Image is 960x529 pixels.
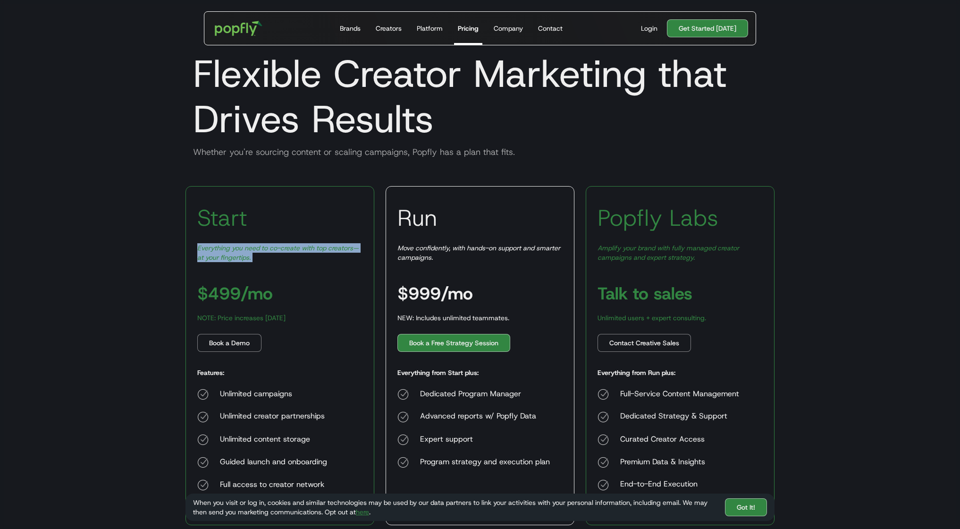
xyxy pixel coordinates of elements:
div: NEW: Includes unlimited teammates. [397,313,509,323]
div: Curated Creator Access [620,434,751,445]
a: Brands [336,12,364,45]
a: Got It! [725,498,767,516]
a: Creators [372,12,405,45]
a: Platform [413,12,446,45]
div: Full access to creator network [220,479,327,491]
div: Unlimited campaigns [220,389,327,400]
em: Amplify your brand with fully managed creator campaigns and expert strategy. [598,244,739,262]
em: Move confidently, with hands-on support and smarter campaigns. [397,244,560,262]
div: Advanced reports w/ Popfly Data [420,411,550,423]
div: Full-Service Content Management [620,389,751,400]
h3: Start [197,204,247,232]
div: Dedicated Strategy & Support [620,411,751,423]
h1: Flexible Creator Marketing that Drives Results [185,51,775,142]
div: Creators [376,24,402,33]
a: Contact [534,12,566,45]
a: Pricing [454,12,482,45]
h5: Features: [197,368,224,377]
div: Unlimited creator partnerships [220,411,327,423]
div: Unlimited users + expert consulting. [598,313,706,323]
div: Pricing [458,24,479,33]
a: here [356,508,369,516]
div: Book a Demo [209,338,250,348]
h3: Popfly Labs [598,204,718,232]
div: Whether you're sourcing content or scaling campaigns, Popfly has a plan that fits. [185,146,775,158]
h3: Run [397,204,437,232]
div: Unlimited content storage [220,434,327,445]
div: Guided launch and onboarding [220,457,327,468]
h3: $499/mo [197,285,273,302]
div: Program strategy and execution plan [420,457,550,468]
div: Expert support [420,434,550,445]
div: Brands [340,24,361,33]
h3: Talk to sales [598,285,692,302]
a: Book a Free Strategy Session [397,334,510,352]
div: Login [641,24,657,33]
div: Premium Data & Insights [620,457,751,468]
h3: $999/mo [397,285,473,302]
div: Dedicated Program Manager [420,389,550,400]
a: Contact Creative Sales [598,334,691,352]
em: Everything you need to co-create with top creators—at your fingertips. [197,244,359,262]
a: Get Started [DATE] [667,19,748,37]
div: Company [494,24,523,33]
div: Platform [417,24,443,33]
a: Book a Demo [197,334,261,352]
div: NOTE: Price increases [DATE] [197,313,286,323]
div: Contact [538,24,563,33]
a: Company [490,12,527,45]
div: When you visit or log in, cookies and similar technologies may be used by our data partners to li... [193,498,717,517]
h5: Everything from Run plus: [598,368,675,377]
div: Book a Free Strategy Session [409,338,498,348]
div: Contact Creative Sales [609,338,679,348]
a: home [208,14,269,43]
a: Login [637,24,661,33]
h5: Everything from Start plus: [397,368,479,377]
div: End-to-End Execution [620,479,751,491]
